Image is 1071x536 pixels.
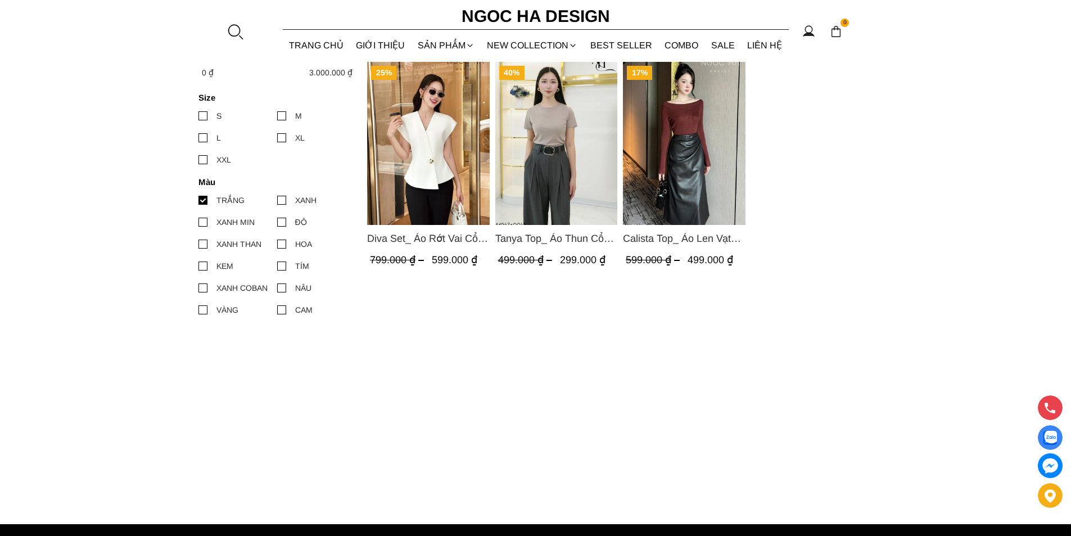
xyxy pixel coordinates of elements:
a: BEST SELLER [584,30,659,60]
div: ĐỎ [295,216,307,228]
a: LIÊN HỆ [741,30,789,60]
div: XANH MIN [216,216,255,228]
div: XANH THAN [216,238,261,250]
h4: Màu [198,177,349,187]
div: XXL [216,154,231,166]
div: M [295,110,302,122]
a: Product image - Tanya Top_ Áo Thun Cổ Tròn Tay Cộc A1047 [495,62,617,225]
div: NÂU [295,282,311,294]
div: S [216,110,222,122]
span: Calista Top_ Áo Len Vạt Chéo Vai Tay Dài A954 [623,231,745,246]
a: GIỚI THIỆU [350,30,412,60]
a: NEW COLLECTION [481,30,584,60]
a: TRANG CHỦ [283,30,350,60]
div: TRẮNG [216,194,245,206]
span: 0 [840,19,849,28]
img: Tanya Top_ Áo Thun Cổ Tròn Tay Cộc A1047 [495,62,617,225]
span: 0 ₫ [202,68,214,77]
div: SẢN PHẨM [412,30,481,60]
span: 499.000 ₫ [498,254,554,265]
div: XANH COBAN [216,282,268,294]
img: img-CART-ICON-ksit0nf1 [830,25,842,38]
a: messenger [1038,453,1063,478]
a: Product image - Calista Top_ Áo Len Vạt Chéo Vai Tay Dài A954 [623,62,745,225]
a: SALE [705,30,742,60]
span: 3.000.000 ₫ [309,68,353,77]
div: HOA [295,238,312,250]
a: Link to Diva Set_ Áo Rớt Vai Cổ V, Chân Váy Lụa Đuôi Cá A1078+CV134 [367,231,490,246]
a: Display image [1038,425,1063,450]
h4: Size [198,93,349,102]
span: 599.000 ₫ [432,254,477,265]
div: XANH [295,194,317,206]
img: Display image [1043,431,1057,445]
a: Link to Calista Top_ Áo Len Vạt Chéo Vai Tay Dài A954 [623,231,745,246]
img: Calista Top_ Áo Len Vạt Chéo Vai Tay Dài A954 [623,62,745,225]
span: 499.000 ₫ [688,254,733,265]
span: 799.000 ₫ [370,254,427,265]
img: Diva Set_ Áo Rớt Vai Cổ V, Chân Váy Lụa Đuôi Cá A1078+CV134 [367,62,490,225]
div: CAM [295,304,313,316]
div: XL [295,132,305,144]
span: Tanya Top_ Áo Thun Cổ Tròn Tay Cộc A1047 [495,231,617,246]
div: VÀNG [216,304,238,316]
span: 599.000 ₫ [626,254,683,265]
span: Diva Set_ Áo Rớt Vai Cổ V, Chân Váy Lụa Đuôi Cá A1078+CV134 [367,231,490,246]
div: L [216,132,221,144]
div: TÍM [295,260,309,272]
a: Ngoc Ha Design [451,3,620,30]
div: KEM [216,260,233,272]
span: 299.000 ₫ [559,254,605,265]
a: Combo [658,30,705,60]
a: Link to Tanya Top_ Áo Thun Cổ Tròn Tay Cộc A1047 [495,231,617,246]
a: Product image - Diva Set_ Áo Rớt Vai Cổ V, Chân Váy Lụa Đuôi Cá A1078+CV134 [367,62,490,225]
